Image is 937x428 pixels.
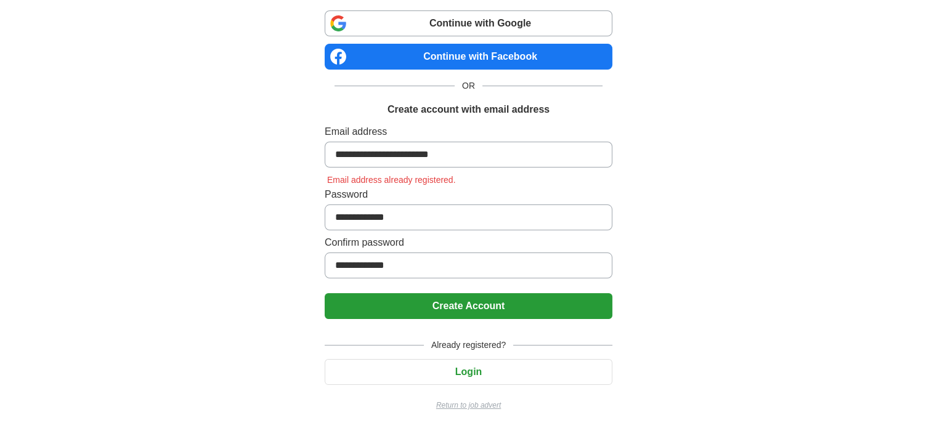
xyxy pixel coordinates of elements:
a: Continue with Facebook [325,44,612,70]
label: Password [325,187,612,202]
span: Already registered? [424,339,513,352]
h1: Create account with email address [387,102,550,117]
label: Email address [325,124,612,139]
label: Confirm password [325,235,612,250]
span: OR [455,79,482,92]
button: Create Account [325,293,612,319]
span: Email address already registered. [325,175,458,185]
a: Login [325,366,612,377]
button: Login [325,359,612,385]
a: Return to job advert [325,400,612,411]
a: Continue with Google [325,10,612,36]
